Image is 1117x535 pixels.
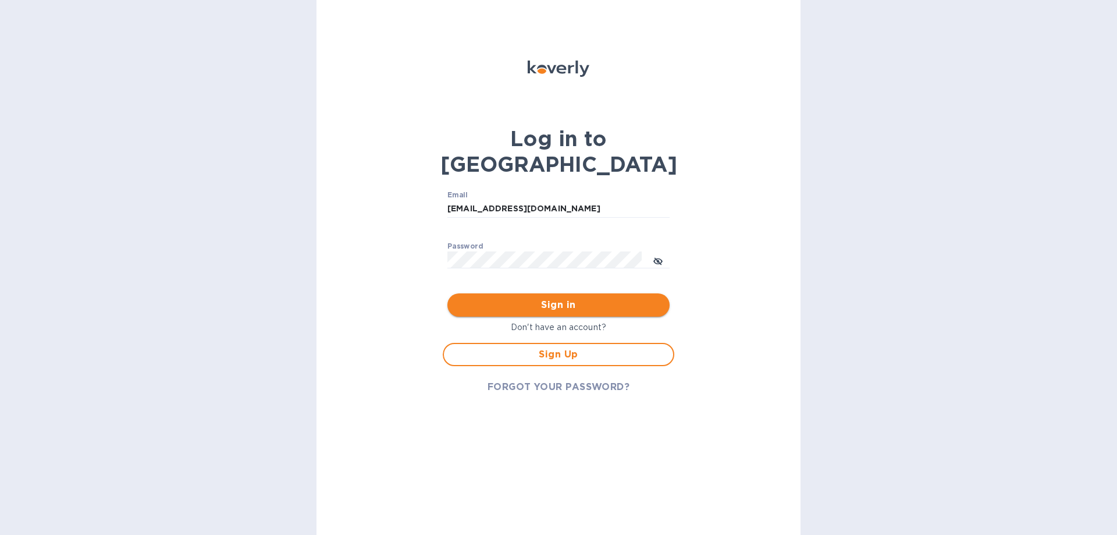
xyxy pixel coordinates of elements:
label: Password [447,243,483,250]
span: FORGOT YOUR PASSWORD? [488,380,630,394]
p: Don't have an account? [443,321,674,334]
button: Sign in [447,293,670,317]
b: Log in to [GEOGRAPHIC_DATA] [440,126,677,177]
label: Email [447,192,468,199]
button: FORGOT YOUR PASSWORD? [478,375,639,399]
button: toggle password visibility [646,249,670,272]
span: Sign Up [453,348,664,362]
button: Sign Up [443,343,674,366]
img: Koverly [528,61,589,77]
span: Sign in [457,298,660,312]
